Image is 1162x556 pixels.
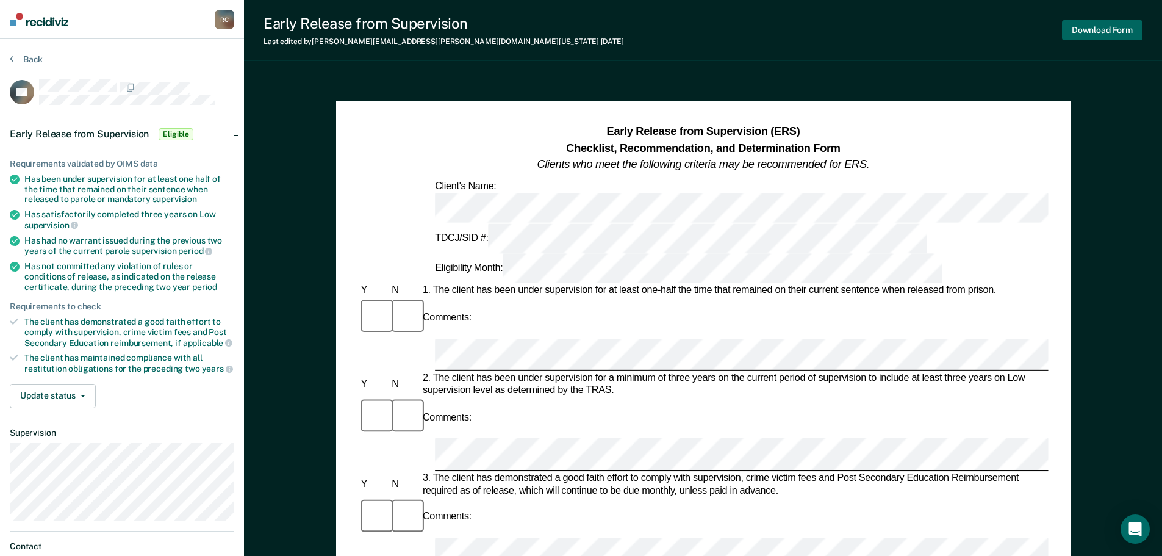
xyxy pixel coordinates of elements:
[178,246,212,256] span: period
[420,472,1048,497] div: 3. The client has demonstrated a good faith effort to comply with supervision, crime victim fees ...
[24,317,234,348] div: The client has demonstrated a good faith effort to comply with supervision, crime victim fees and...
[10,128,149,140] span: Early Release from Supervision
[10,541,234,552] dt: Contact
[10,54,43,65] button: Back
[192,282,217,292] span: period
[432,254,944,284] div: Eligibility Month:
[159,128,193,140] span: Eligible
[264,37,624,46] div: Last edited by [PERSON_NAME][EMAIL_ADDRESS][PERSON_NAME][DOMAIN_NAME][US_STATE]
[215,10,234,29] div: R C
[183,338,232,348] span: applicable
[24,174,234,204] div: Has been under supervision for at least one half of the time that remained on their sentence when...
[432,223,929,253] div: TDCJ/SID #:
[202,364,233,374] span: years
[358,285,389,297] div: Y
[389,285,420,297] div: N
[24,220,78,230] span: supervision
[358,378,389,391] div: Y
[420,312,473,324] div: Comments:
[537,158,869,170] em: Clients who meet the following criteria may be recommended for ERS.
[24,236,234,256] div: Has had no warrant issued during the previous two years of the current parole supervision
[264,15,624,32] div: Early Release from Supervision
[215,10,234,29] button: RC
[420,411,473,424] div: Comments:
[566,142,840,154] strong: Checklist, Recommendation, and Determination Form
[10,301,234,312] div: Requirements to check
[1062,20,1142,40] button: Download Form
[601,37,624,46] span: [DATE]
[24,261,234,292] div: Has not committed any violation of rules or conditions of release, as indicated on the release ce...
[389,478,420,491] div: N
[10,428,234,438] dt: Supervision
[10,13,68,26] img: Recidiviz
[24,353,234,374] div: The client has maintained compliance with all restitution obligations for the preceding two
[24,209,234,230] div: Has satisfactorily completed three years on Low
[420,285,1048,297] div: 1. The client has been under supervision for at least one-half the time that remained on their cu...
[358,478,389,491] div: Y
[10,159,234,169] div: Requirements validated by OIMS data
[389,378,420,391] div: N
[606,125,800,137] strong: Early Release from Supervision (ERS)
[152,194,197,204] span: supervision
[10,384,96,408] button: Update status
[420,372,1048,397] div: 2. The client has been under supervision for a minimum of three years on the current period of su...
[420,511,473,524] div: Comments:
[1121,514,1150,544] div: Open Intercom Messenger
